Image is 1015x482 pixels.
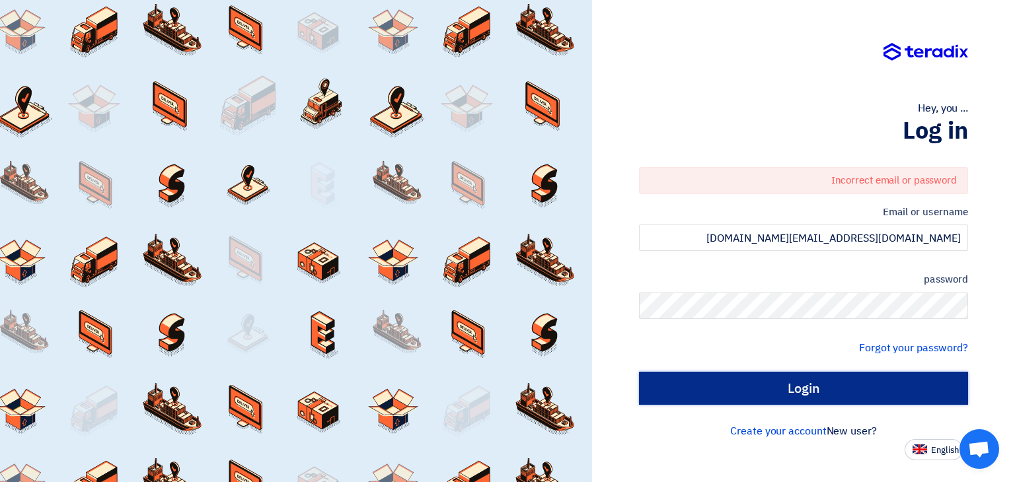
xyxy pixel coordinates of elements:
a: Forgot your password? [859,340,968,356]
input: Enter your work email or username... [639,224,968,251]
font: Log in [903,113,968,149]
a: Create your account [730,423,826,439]
font: English [931,444,959,456]
font: password [924,272,968,287]
font: Hey, you ... [918,100,968,116]
input: Login [639,372,968,405]
font: New user? [827,423,877,439]
div: Open chat [959,429,999,469]
button: English [905,439,963,460]
img: en-US.png [913,444,927,454]
img: Teradix logo [883,43,968,61]
font: Incorrect email or password [831,173,957,188]
font: Email or username [883,205,968,219]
